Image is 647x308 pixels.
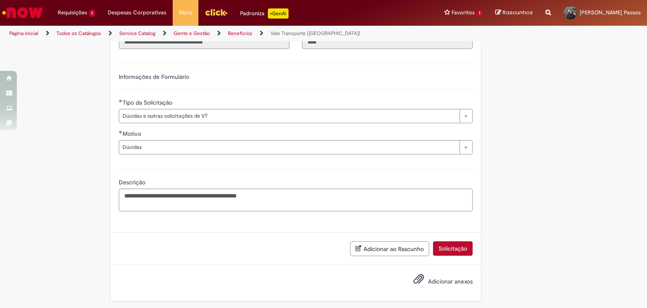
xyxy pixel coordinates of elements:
[119,73,189,81] label: Informações de Formulário
[123,99,174,106] span: Tipo da Solicitação
[123,130,143,138] span: Motivo
[119,30,155,37] a: Service Catalog
[433,241,473,256] button: Solicitação
[174,30,210,37] a: Gente e Gestão
[9,30,38,37] a: Página inicial
[268,8,289,19] p: +GenAi
[350,241,429,256] button: Adicionar ao Rascunho
[6,26,425,41] ul: Trilhas de página
[428,278,473,285] span: Adicionar anexos
[119,35,289,49] input: Título
[411,271,426,291] button: Adicionar anexos
[580,9,641,16] span: [PERSON_NAME] Passos
[228,30,252,37] a: Benefícios
[58,8,87,17] span: Requisições
[495,9,533,17] a: Rascunhos
[123,140,455,154] span: Dúvidas
[270,30,360,37] a: Vale Transporte ([GEOGRAPHIC_DATA])
[89,10,95,17] span: 1
[123,109,455,123] span: Dúvidas e outras solicitações de VT
[119,178,147,186] span: Descrição
[56,30,101,37] a: Todos os Catálogos
[302,35,473,49] input: Código da Unidade
[119,99,123,103] span: Obrigatório Preenchido
[108,8,166,17] span: Despesas Corporativas
[476,10,483,17] span: 1
[119,189,473,211] textarea: Descrição
[503,8,533,16] span: Rascunhos
[240,8,289,19] div: Padroniza
[452,8,475,17] span: Favoritos
[119,130,123,134] span: Obrigatório Preenchido
[179,8,192,17] span: More
[1,4,44,21] img: ServiceNow
[205,6,227,19] img: click_logo_yellow_360x200.png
